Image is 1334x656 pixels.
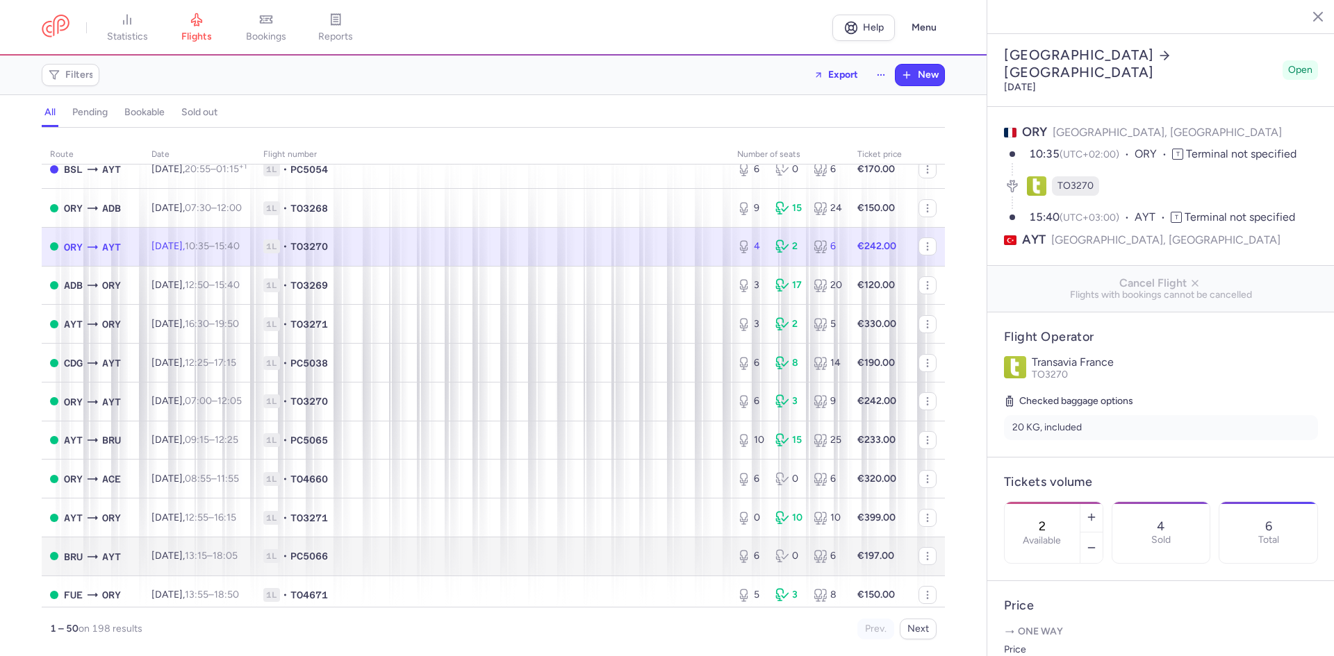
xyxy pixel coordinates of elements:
[283,201,288,215] span: •
[151,473,239,485] span: [DATE],
[263,472,280,486] span: 1L
[290,239,328,253] span: TO3270
[814,511,841,525] div: 10
[283,394,288,408] span: •
[64,549,83,564] span: BRU
[107,31,148,43] span: statistics
[215,318,239,330] time: 19:50
[64,394,83,410] span: ORY
[290,278,328,292] span: TO3269
[217,473,239,485] time: 11:55
[185,589,208,600] time: 13:55
[814,317,841,331] div: 5
[290,394,328,408] span: TO3270
[185,240,240,252] span: –
[857,395,896,407] strong: €242.00
[64,510,83,525] span: AYT
[737,394,764,408] div: 6
[151,202,242,214] span: [DATE],
[1186,147,1296,160] span: Terminal not specified
[185,395,212,407] time: 07:00
[263,511,280,525] span: 1L
[290,317,328,331] span: TO3271
[64,432,83,448] span: AYT
[185,550,207,562] time: 13:15
[828,69,858,80] span: Export
[290,433,328,447] span: PC5065
[102,549,121,564] span: AYT
[301,12,370,43] a: reports
[775,472,802,486] div: 0
[102,317,121,332] span: ORY
[185,279,240,291] span: –
[64,471,83,487] span: ORY
[102,394,121,410] span: AYT
[857,318,896,330] strong: €330.00
[72,106,108,119] h4: pending
[151,589,239,600] span: [DATE],
[1004,356,1026,378] img: Transavia France logo
[857,240,896,252] strong: €242.00
[263,317,280,331] span: 1L
[185,434,238,446] span: –
[239,162,247,171] sup: +1
[863,22,884,33] span: Help
[737,433,764,447] div: 10
[1060,212,1119,224] span: (UTC+03:00)
[255,144,729,165] th: Flight number
[181,31,212,43] span: flights
[217,202,242,214] time: 12:00
[1004,329,1318,345] h4: Flight Operator
[102,239,121,255] span: AYT
[857,357,895,369] strong: €190.00
[143,144,255,165] th: date
[737,356,764,370] div: 6
[64,201,83,216] span: ORY
[185,395,242,407] span: –
[775,317,802,331] div: 2
[215,240,240,252] time: 15:40
[857,589,895,600] strong: €150.00
[214,589,239,600] time: 18:50
[185,473,239,485] span: –
[64,278,83,293] span: ADB
[290,472,328,486] span: TO4660
[857,279,895,291] strong: €120.00
[151,163,247,175] span: [DATE],
[1032,356,1318,369] p: Transavia France
[151,550,238,562] span: [DATE],
[1172,149,1183,160] span: T
[283,317,288,331] span: •
[814,239,841,253] div: 6
[79,623,142,634] span: on 198 results
[102,510,121,525] span: ORY
[814,356,841,370] div: 14
[102,201,121,216] span: ADB
[1053,126,1282,139] span: [GEOGRAPHIC_DATA], [GEOGRAPHIC_DATA]
[290,588,328,602] span: TO4671
[290,356,328,370] span: PC5038
[44,106,56,119] h4: all
[263,549,280,563] span: 1L
[737,472,764,486] div: 6
[1032,369,1068,380] span: TO3270
[1135,210,1171,226] span: AYT
[1004,47,1277,81] h2: [GEOGRAPHIC_DATA] [GEOGRAPHIC_DATA]
[151,240,240,252] span: [DATE],
[1022,124,1047,140] span: ORY
[737,511,764,525] div: 0
[1151,535,1171,546] p: Sold
[737,162,764,176] div: 6
[263,356,280,370] span: 1L
[151,279,240,291] span: [DATE],
[42,65,99,85] button: Filters
[283,433,288,447] span: •
[214,357,236,369] time: 17:15
[151,434,238,446] span: [DATE],
[775,356,802,370] div: 8
[814,433,841,447] div: 25
[857,202,895,214] strong: €150.00
[185,357,208,369] time: 12:25
[151,318,239,330] span: [DATE],
[151,512,236,523] span: [DATE],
